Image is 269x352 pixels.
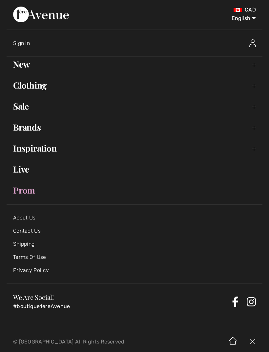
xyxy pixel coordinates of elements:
[7,99,262,114] a: Sale
[7,162,262,176] a: Live
[7,78,262,93] a: Clothing
[13,33,262,54] a: Sign InSign In
[13,294,229,300] h3: We Are Social!
[223,332,243,352] img: Home
[15,5,29,10] span: Help
[13,254,46,260] a: Terms Of Use
[7,120,262,135] a: Brands
[243,332,262,352] img: X
[7,183,262,197] a: Prom
[7,141,262,155] a: Inspiration
[13,303,229,310] p: #boutique1ereAvenue
[232,297,238,307] a: Facebook
[159,7,256,13] div: CAD
[13,215,35,221] a: About Us
[13,340,158,344] p: © [GEOGRAPHIC_DATA] All Rights Reserved
[13,228,41,234] a: Contact Us
[7,57,262,72] a: New
[13,241,34,247] a: Shipping
[13,40,30,46] span: Sign In
[247,297,256,307] a: Instagram
[13,267,49,273] a: Privacy Policy
[13,7,69,22] img: 1ère Avenue
[249,39,256,47] img: Sign In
